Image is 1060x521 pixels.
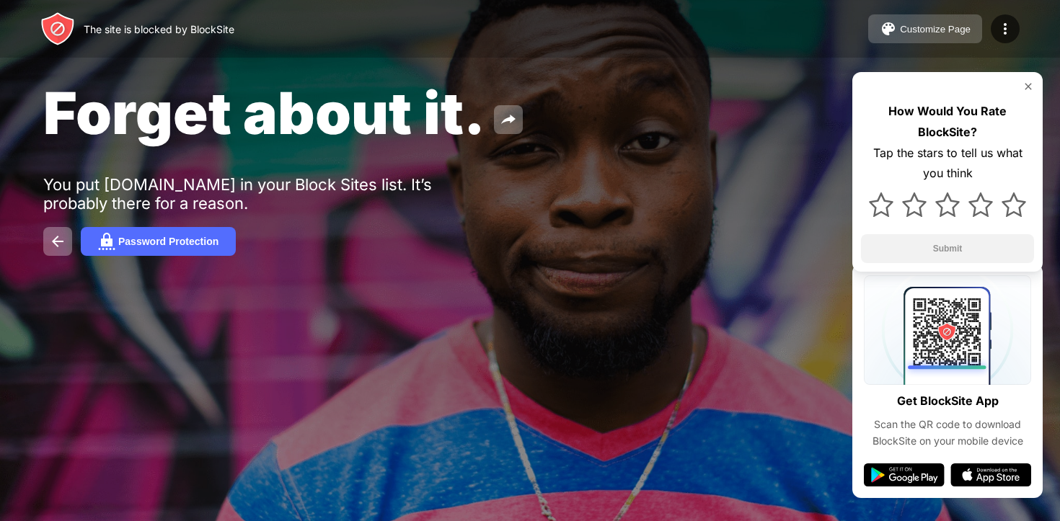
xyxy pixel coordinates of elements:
[868,14,982,43] button: Customize Page
[968,192,993,217] img: star.svg
[49,233,66,250] img: back.svg
[500,111,517,128] img: share.svg
[864,417,1031,449] div: Scan the QR code to download BlockSite on your mobile device
[118,236,218,247] div: Password Protection
[84,23,234,35] div: The site is blocked by BlockSite
[861,101,1034,143] div: How Would You Rate BlockSite?
[1023,81,1034,92] img: rate-us-close.svg
[900,24,971,35] div: Customize Page
[869,192,893,217] img: star.svg
[861,234,1034,263] button: Submit
[935,192,960,217] img: star.svg
[40,12,75,46] img: header-logo.svg
[880,20,897,37] img: pallet.svg
[897,391,999,411] div: Get BlockSite App
[997,20,1014,37] img: menu-icon.svg
[43,175,489,213] div: You put [DOMAIN_NAME] in your Block Sites list. It’s probably there for a reason.
[81,227,236,256] button: Password Protection
[98,233,115,250] img: password.svg
[902,192,927,217] img: star.svg
[950,463,1031,486] img: app-store.svg
[43,78,485,148] span: Forget about it.
[1002,192,1026,217] img: star.svg
[861,143,1034,184] div: Tap the stars to tell us what you think
[864,463,945,486] img: google-play.svg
